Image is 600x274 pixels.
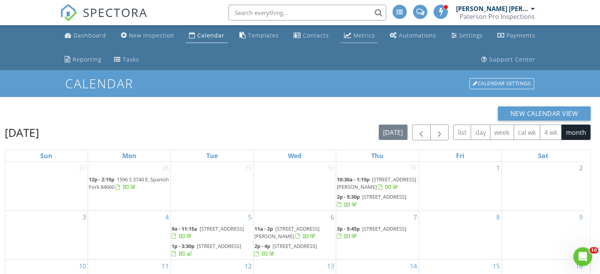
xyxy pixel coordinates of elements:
[73,56,101,63] div: Reporting
[573,247,592,266] iframe: Intercom live chat
[325,260,336,272] a: Go to August 13, 2025
[81,211,88,224] a: Go to August 3, 2025
[197,242,241,250] span: [STREET_ADDRESS]
[273,242,317,250] span: [STREET_ADDRESS]
[419,211,502,260] td: Go to August 8, 2025
[408,162,419,174] a: Go to July 31, 2025
[459,32,482,39] div: Settings
[456,5,529,13] div: [PERSON_NAME] [PERSON_NAME]
[536,150,550,161] a: Saturday
[337,176,416,190] span: [STREET_ADDRESS][PERSON_NAME]
[491,260,501,272] a: Go to August 15, 2025
[254,242,317,257] a: 2p - 4p [STREET_ADDRESS]
[469,77,535,90] a: Calendar Settings
[200,225,244,232] span: [STREET_ADDRESS]
[453,125,471,140] button: list
[88,211,171,260] td: Go to August 4, 2025
[494,28,538,43] a: Payments
[471,125,490,140] button: day
[39,150,54,161] a: Sunday
[254,242,335,259] a: 2p - 4p [STREET_ADDRESS]
[329,211,336,224] a: Go to August 6, 2025
[5,211,88,260] td: Go to August 3, 2025
[77,162,88,174] a: Go to July 27, 2025
[89,176,169,190] span: 1596 S 3740 E, Spanish Fork 84660
[353,32,375,39] div: Metrics
[65,76,535,90] h1: Calendar
[170,211,253,260] td: Go to August 5, 2025
[77,260,88,272] a: Go to August 10, 2025
[561,125,591,140] button: month
[419,162,502,211] td: Go to August 1, 2025
[164,211,170,224] a: Go to August 4, 2025
[5,125,39,140] h2: [DATE]
[254,225,320,240] span: [STREET_ADDRESS][PERSON_NAME]
[337,175,418,192] a: 10:30a - 1:15p [STREET_ADDRESS][PERSON_NAME]
[514,125,540,140] button: cal wk
[337,225,360,232] span: 3p - 5:45p
[362,193,406,200] span: [STREET_ADDRESS]
[247,211,253,224] a: Go to August 5, 2025
[62,52,105,67] a: Reporting
[589,247,598,253] span: 10
[578,211,584,224] a: Go to August 9, 2025
[490,125,514,140] button: week
[340,28,378,43] a: Metrics
[336,211,419,260] td: Go to August 7, 2025
[337,193,360,200] span: 2p - 5:30p
[337,225,406,240] a: 3p - 5:45p [STREET_ADDRESS]
[337,192,418,209] a: 2p - 5:30p [STREET_ADDRESS]
[408,260,419,272] a: Go to August 14, 2025
[172,224,252,241] a: 9a - 11:15a [STREET_ADDRESS]
[448,28,486,43] a: Settings
[123,56,139,63] div: Tasks
[337,176,370,183] span: 10:30a - 1:15p
[460,13,535,21] div: Paterson Pro Inspections
[337,224,418,241] a: 3p - 5:45p [STREET_ADDRESS]
[578,162,584,174] a: Go to August 2, 2025
[495,211,501,224] a: Go to August 8, 2025
[88,162,171,211] td: Go to July 28, 2025
[118,28,178,43] a: New Inspection
[160,162,170,174] a: Go to July 28, 2025
[62,28,109,43] a: Dashboard
[498,106,591,121] button: New Calendar View
[254,225,273,232] span: 11a - 2p
[362,225,406,232] span: [STREET_ADDRESS]
[172,242,252,259] a: 1p - 3:30p [STREET_ADDRESS]
[501,162,584,211] td: Go to August 2, 2025
[89,175,170,192] a: 12p - 2:15p 1596 S 3740 E, Spanish Fork 84660
[172,242,241,257] a: 1p - 3:30p [STREET_ADDRESS]
[325,162,336,174] a: Go to July 30, 2025
[83,4,148,21] span: SPECTORA
[454,150,466,161] a: Friday
[286,150,303,161] a: Wednesday
[172,242,194,250] span: 1p - 3:30p
[399,32,436,39] div: Automations
[507,32,535,39] div: Payments
[89,176,169,190] a: 12p - 2:15p 1596 S 3740 E, Spanish Fork 84660
[495,162,501,174] a: Go to August 1, 2025
[574,260,584,272] a: Go to August 16, 2025
[236,28,282,43] a: Templates
[469,78,534,89] div: Calendar Settings
[73,32,106,39] div: Dashboard
[60,11,148,27] a: SPECTORA
[205,150,219,161] a: Tuesday
[412,125,431,141] button: Previous month
[60,4,77,21] img: The Best Home Inspection Software - Spectora
[254,225,320,240] a: 11a - 2p [STREET_ADDRESS][PERSON_NAME]
[337,193,406,208] a: 2p - 5:30p [STREET_ADDRESS]
[121,150,138,161] a: Monday
[254,224,335,241] a: 11a - 2p [STREET_ADDRESS][PERSON_NAME]
[253,162,336,211] td: Go to July 30, 2025
[336,162,419,211] td: Go to July 31, 2025
[186,28,228,43] a: Calendar
[160,260,170,272] a: Go to August 11, 2025
[501,211,584,260] td: Go to August 9, 2025
[89,176,114,183] span: 12p - 2:15p
[129,32,174,39] div: New Inspection
[5,162,88,211] td: Go to July 27, 2025
[170,162,253,211] td: Go to July 29, 2025
[337,176,416,190] a: 10:30a - 1:15p [STREET_ADDRESS][PERSON_NAME]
